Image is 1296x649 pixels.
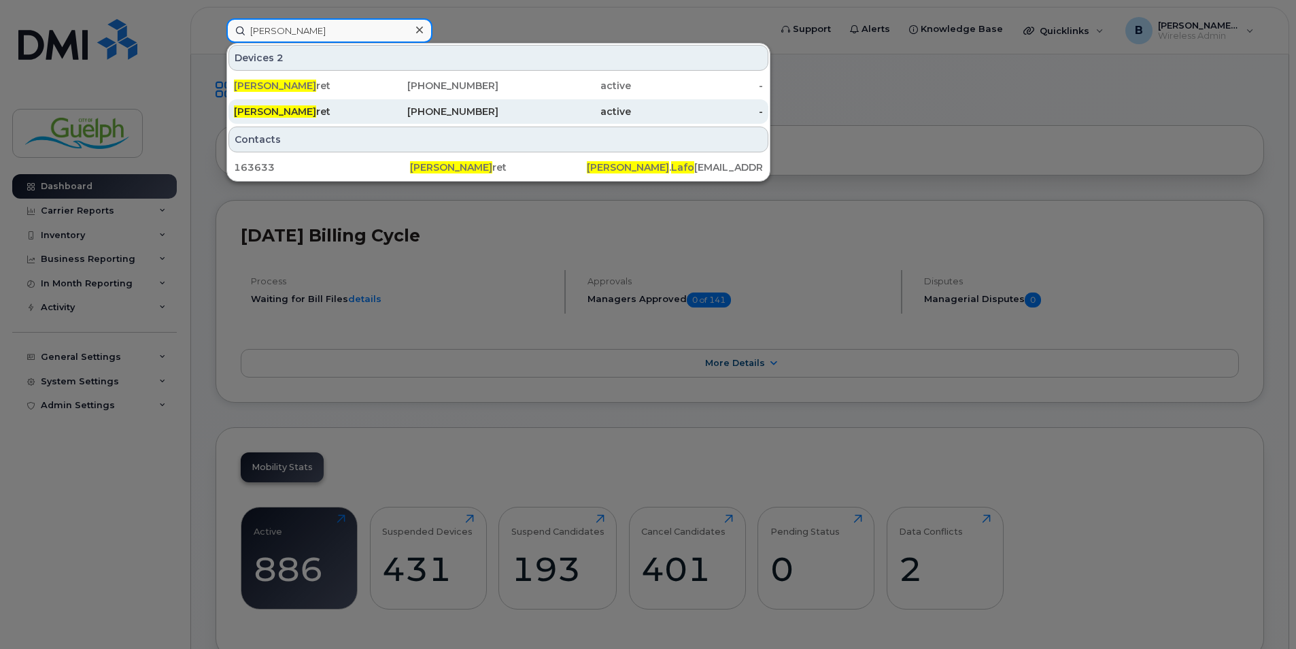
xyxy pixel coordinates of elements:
div: ret [234,79,366,93]
div: active [498,79,631,93]
div: [PHONE_NUMBER] [366,105,499,118]
div: Contacts [228,127,768,152]
a: [PERSON_NAME]ret[PHONE_NUMBER]active- [228,99,768,124]
div: ret [410,161,586,174]
div: ret [234,105,366,118]
a: [PERSON_NAME]ret[PHONE_NUMBER]active- [228,73,768,98]
span: [PERSON_NAME] [234,80,316,92]
div: Devices [228,45,768,71]
span: [PERSON_NAME] [410,161,492,173]
span: 2 [277,51,284,65]
div: . [EMAIL_ADDRESS][DOMAIN_NAME] [587,161,763,174]
div: active [498,105,631,118]
span: Lafo [671,161,694,173]
div: - [631,79,764,93]
div: - [631,105,764,118]
div: [PHONE_NUMBER] [366,79,499,93]
a: 163633[PERSON_NAME]ret[PERSON_NAME].Lafo[EMAIL_ADDRESS][DOMAIN_NAME] [228,155,768,180]
div: 163633 [234,161,410,174]
span: [PERSON_NAME] [587,161,669,173]
span: [PERSON_NAME] [234,105,316,118]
